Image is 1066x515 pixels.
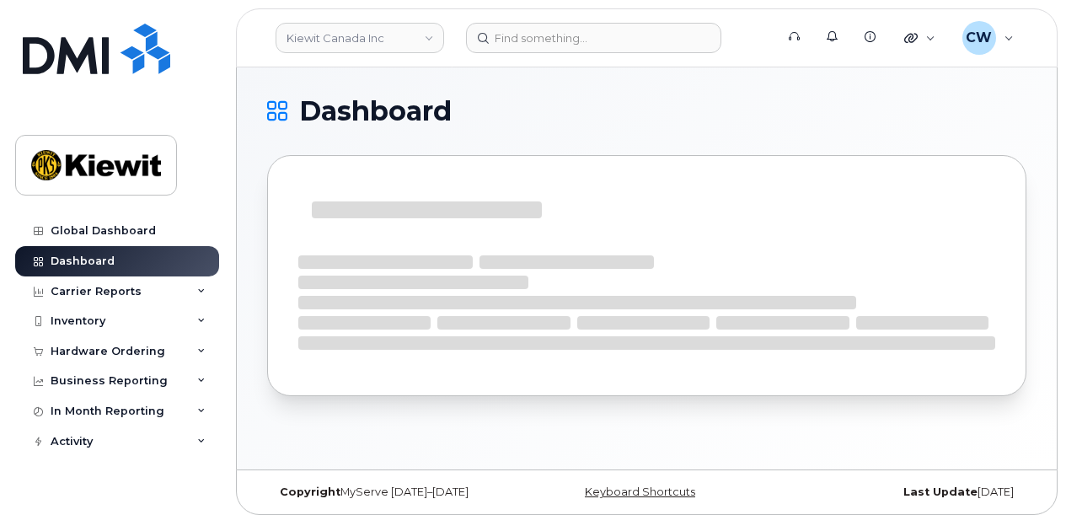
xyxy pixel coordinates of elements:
div: [DATE] [774,485,1026,499]
strong: Copyright [280,485,340,498]
strong: Last Update [903,485,978,498]
a: Keyboard Shortcuts [585,485,695,498]
div: MyServe [DATE]–[DATE] [267,485,520,499]
span: Dashboard [299,99,452,124]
